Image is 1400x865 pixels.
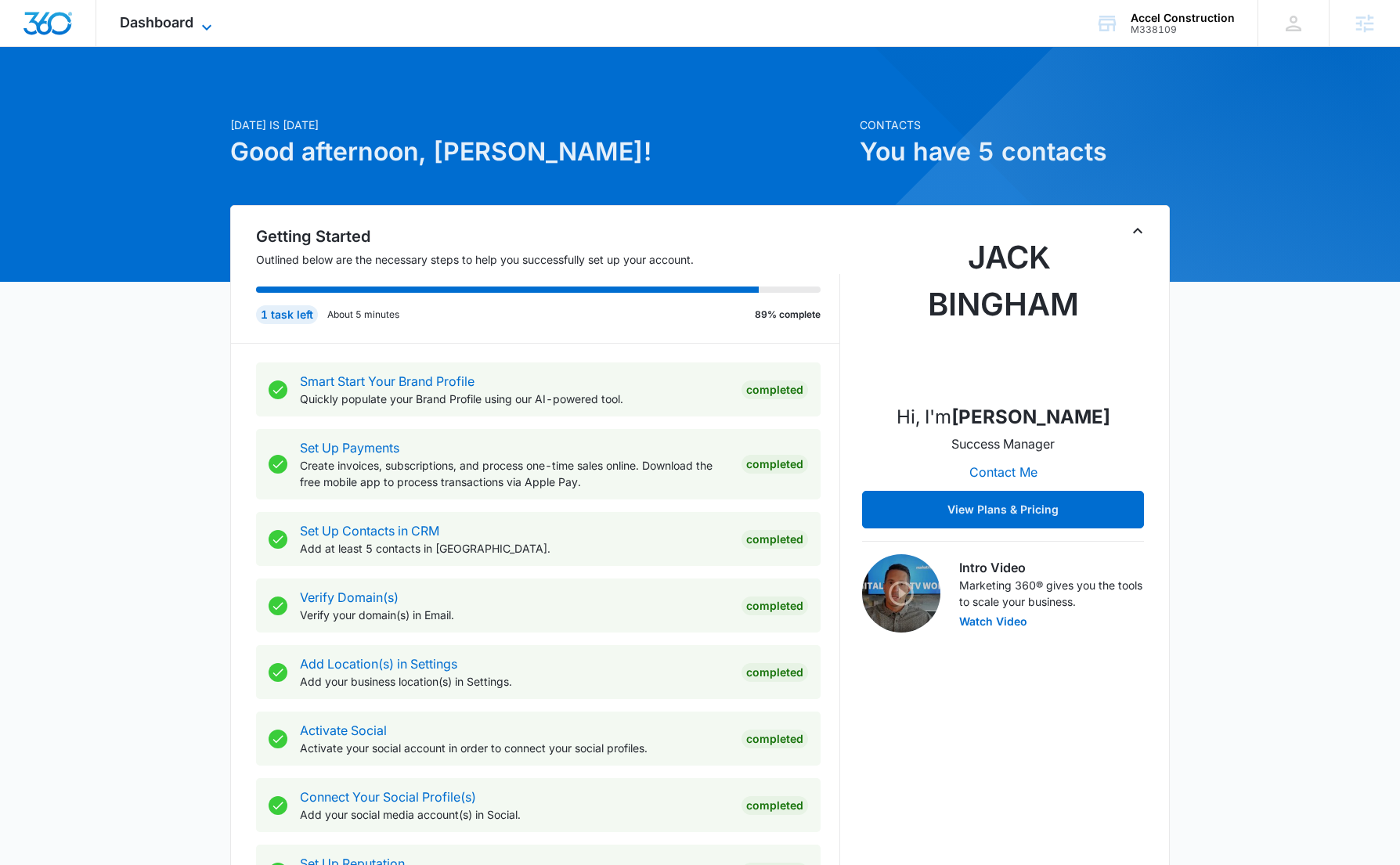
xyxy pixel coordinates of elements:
button: Toggle Collapse [1128,222,1147,240]
p: Outlined below are the necessary steps to help you successfully set up your account. [256,251,840,268]
p: Add your business location(s) in Settings. [300,673,729,690]
h1: You have 5 contacts [860,133,1170,171]
div: account name [1131,12,1235,24]
img: Intro Video [862,554,940,633]
button: Watch Video [959,616,1027,627]
p: Success Manager [951,434,1055,453]
img: website_grey.svg [25,41,38,53]
div: Completed [741,455,808,474]
div: Completed [741,730,808,748]
p: Quickly populate your Brand Profile using our AI-powered tool. [300,391,729,407]
strong: [PERSON_NAME] [951,405,1110,428]
div: account id [1131,24,1235,35]
div: v 4.0.25 [44,25,77,38]
p: 89% complete [755,308,821,322]
p: [DATE] is [DATE] [230,117,850,133]
p: About 5 minutes [327,308,399,322]
h2: Getting Started [256,225,840,248]
p: Marketing 360® gives you the tools to scale your business. [959,577,1144,610]
span: Dashboard [120,14,193,31]
a: Verify Domain(s) [300,589,399,605]
img: logo_orange.svg [25,25,38,38]
div: Domain: [DOMAIN_NAME] [41,41,172,53]
a: Activate Social [300,723,387,738]
div: Keywords by Traffic [173,92,264,103]
div: Completed [741,380,808,399]
img: Jack Bingham [925,234,1081,391]
h1: Good afternoon, [PERSON_NAME]! [230,133,850,171]
a: Connect Your Social Profile(s) [300,789,476,805]
button: View Plans & Pricing [862,491,1144,528]
div: Domain Overview [60,92,140,103]
p: Create invoices, subscriptions, and process one-time sales online. Download the free mobile app t... [300,457,729,490]
p: Contacts [860,117,1170,133]
a: Set Up Payments [300,440,399,456]
p: Add your social media account(s) in Social. [300,806,729,823]
h3: Intro Video [959,558,1144,577]
p: Activate your social account in order to connect your social profiles. [300,740,729,756]
img: tab_keywords_by_traffic_grey.svg [156,91,168,103]
p: Verify your domain(s) in Email. [300,607,729,623]
a: Add Location(s) in Settings [300,656,457,672]
button: Contact Me [954,453,1053,491]
div: Completed [741,796,808,815]
p: Add at least 5 contacts in [GEOGRAPHIC_DATA]. [300,540,729,557]
div: Completed [741,663,808,682]
div: Completed [741,530,808,549]
div: Completed [741,596,808,615]
div: 1 task left [256,305,318,324]
a: Smart Start Your Brand Profile [300,373,474,389]
a: Set Up Contacts in CRM [300,523,439,539]
img: tab_domain_overview_orange.svg [42,91,55,103]
p: Hi, I'm [897,403,1110,431]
